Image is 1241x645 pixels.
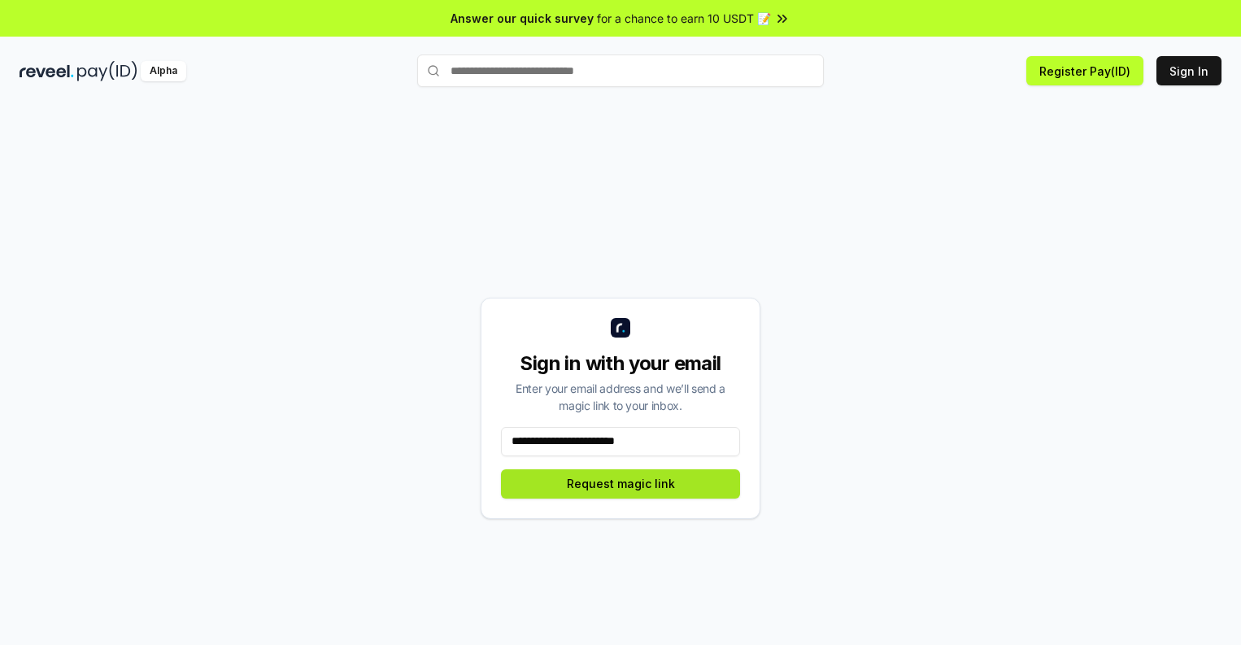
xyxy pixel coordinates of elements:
img: pay_id [77,61,137,81]
img: logo_small [611,318,630,338]
button: Request magic link [501,469,740,499]
button: Sign In [1156,56,1221,85]
img: reveel_dark [20,61,74,81]
div: Sign in with your email [501,351,740,377]
div: Enter your email address and we’ll send a magic link to your inbox. [501,380,740,414]
span: Answer our quick survey [451,10,594,27]
div: Alpha [141,61,186,81]
button: Register Pay(ID) [1026,56,1143,85]
span: for a chance to earn 10 USDT 📝 [597,10,771,27]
